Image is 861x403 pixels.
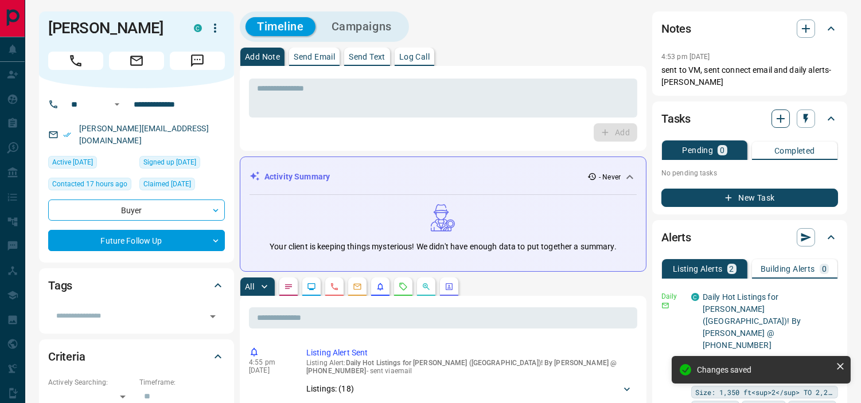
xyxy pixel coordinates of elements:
p: No pending tasks [661,165,838,182]
p: Completed [774,147,815,155]
p: Actively Searching: [48,377,134,388]
p: sent to VM, sent connect email and daily alerts-[PERSON_NAME] [661,64,838,88]
span: Message [170,52,225,70]
button: New Task [661,189,838,207]
p: Send Text [349,53,385,61]
p: 2 [730,265,734,273]
h2: Notes [661,19,691,38]
span: Daily Hot Listings for [PERSON_NAME] ([GEOGRAPHIC_DATA])! By [PERSON_NAME] @ [PHONE_NUMBER] [306,359,617,375]
a: [PERSON_NAME][EMAIL_ADDRESS][DOMAIN_NAME] [79,124,209,145]
p: Building Alerts [761,265,815,273]
div: Thu Apr 04 2024 [139,178,225,194]
p: Daily [661,291,684,302]
button: Open [110,97,124,111]
div: Tue Oct 14 2025 [48,178,134,194]
div: Notes [661,15,838,42]
p: 4:53 pm [DATE] [661,53,710,61]
svg: Opportunities [422,282,431,291]
p: Listing Alert Sent [306,347,633,359]
div: Thu Apr 04 2024 [139,156,225,172]
span: Contacted 17 hours ago [52,178,127,190]
p: - Never [599,172,621,182]
span: Claimed [DATE] [143,178,191,190]
h2: Tags [48,276,72,295]
svg: Emails [353,282,362,291]
span: Call [48,52,103,70]
span: Email [109,52,164,70]
span: Active [DATE] [52,156,93,168]
p: 0 [720,146,724,154]
h1: [PERSON_NAME] [48,19,177,37]
div: Sun Apr 14 2024 [48,156,134,172]
button: Open [205,308,221,324]
svg: Notes [284,282,293,291]
a: Daily Hot Listings for [PERSON_NAME] ([GEOGRAPHIC_DATA])! By [PERSON_NAME] @ [PHONE_NUMBER] [703,292,801,350]
div: Alerts [661,224,838,251]
p: Activity Summary [264,171,330,183]
button: Timeline [246,17,315,36]
p: Listing Alert : - sent via email [306,359,633,375]
span: Signed up [DATE] [143,156,196,168]
svg: Email Verified [63,131,71,139]
svg: Requests [399,282,408,291]
h2: Tasks [661,109,691,128]
p: Timeframe: [139,377,225,388]
p: Add Note [245,53,280,61]
div: Changes saved [697,365,831,374]
svg: Listing Alerts [376,282,385,291]
p: 4:55 pm [249,358,289,366]
div: Tags [48,272,225,299]
svg: Email [661,302,669,310]
svg: Calls [330,282,339,291]
p: Your client is keeping things mysterious! We didn't have enough data to put together a summary. [270,241,616,253]
p: Send Email [294,53,335,61]
p: Listings: ( 18 ) [306,383,354,395]
p: Pending [682,146,713,154]
p: Log Call [399,53,430,61]
p: Listing Alerts [673,265,723,273]
div: Future Follow Up [48,230,225,251]
div: Criteria [48,343,225,370]
div: condos.ca [691,293,699,301]
h2: Criteria [48,347,85,366]
button: Campaigns [320,17,403,36]
div: Activity Summary- Never [250,166,637,187]
div: Buyer [48,199,225,221]
p: [DATE] [249,366,289,374]
div: Tasks [661,105,838,132]
h2: Alerts [661,228,691,247]
p: 0 [822,265,827,273]
svg: Lead Browsing Activity [307,282,316,291]
div: condos.ca [194,24,202,32]
svg: Agent Actions [445,282,454,291]
div: Listings: (18) [306,378,633,400]
p: All [245,283,254,291]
